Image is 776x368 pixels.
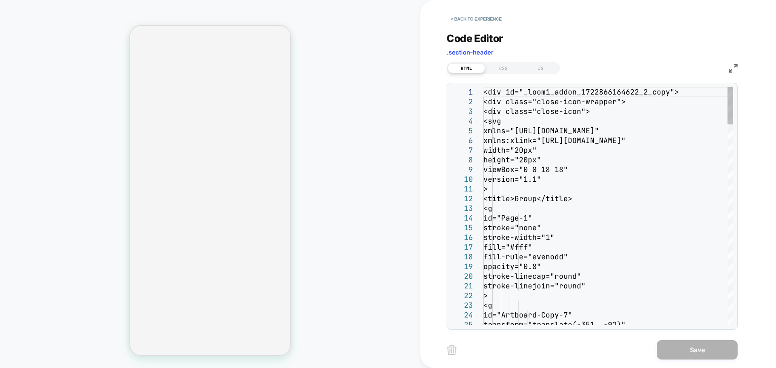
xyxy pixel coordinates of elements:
[451,107,473,116] div: 3
[483,213,532,223] span: id="Page-1"
[483,194,572,203] span: <title>Group</title>
[451,126,473,136] div: 5
[451,184,473,194] div: 11
[451,233,473,242] div: 16
[447,13,506,25] button: < Back to experience
[451,301,473,310] div: 23
[483,320,626,329] span: transform="translate(-351, -92)"
[483,262,541,271] span: opacity="0.8"
[483,107,590,116] span: <div class="close-icon">
[451,87,473,97] div: 1
[483,291,488,300] span: >
[451,262,473,271] div: 19
[451,213,473,223] div: 14
[483,116,501,126] span: <svg
[447,48,493,56] span: .section-header
[483,136,626,145] span: xmlns:xlink="[URL][DOMAIN_NAME]"
[451,145,473,155] div: 7
[483,310,572,320] span: id="Artboard-Copy-7"
[483,281,586,290] span: stroke-linejoin="round"
[451,175,473,184] div: 10
[451,281,473,291] div: 21
[451,271,473,281] div: 20
[483,271,581,281] span: stroke-linecap="round"
[447,32,503,44] span: Code Editor
[729,64,738,73] img: fullscreen
[451,155,473,165] div: 8
[451,223,473,233] div: 15
[448,63,485,73] div: HTML
[451,310,473,320] div: 24
[483,223,541,232] span: stroke="none"
[483,97,626,106] span: <div class="close-icon-wrapper">
[483,242,532,252] span: fill="#fff"
[451,252,473,262] div: 18
[483,155,541,164] span: height="20px"
[451,242,473,252] div: 17
[522,63,559,73] div: JS
[451,194,473,204] div: 12
[451,97,473,107] div: 2
[483,184,488,193] span: >
[483,165,568,174] span: viewBox="0 0 18 18"
[447,345,457,355] img: delete
[451,320,473,330] div: 25
[451,116,473,126] div: 4
[451,136,473,145] div: 6
[483,252,568,261] span: fill-rule="evenodd"
[483,175,541,184] span: version="1.1"
[451,165,473,175] div: 9
[451,291,473,301] div: 22
[483,301,492,310] span: <g
[657,340,738,360] button: Save
[483,204,492,213] span: <g
[483,87,679,97] span: <div id="_loomi_addon_1722866164622_2_copy">
[483,233,555,242] span: stroke-width="1"
[451,204,473,213] div: 13
[483,126,599,135] span: xmlns="[URL][DOMAIN_NAME]"
[483,145,537,155] span: width="20px"
[485,63,522,73] div: CSS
